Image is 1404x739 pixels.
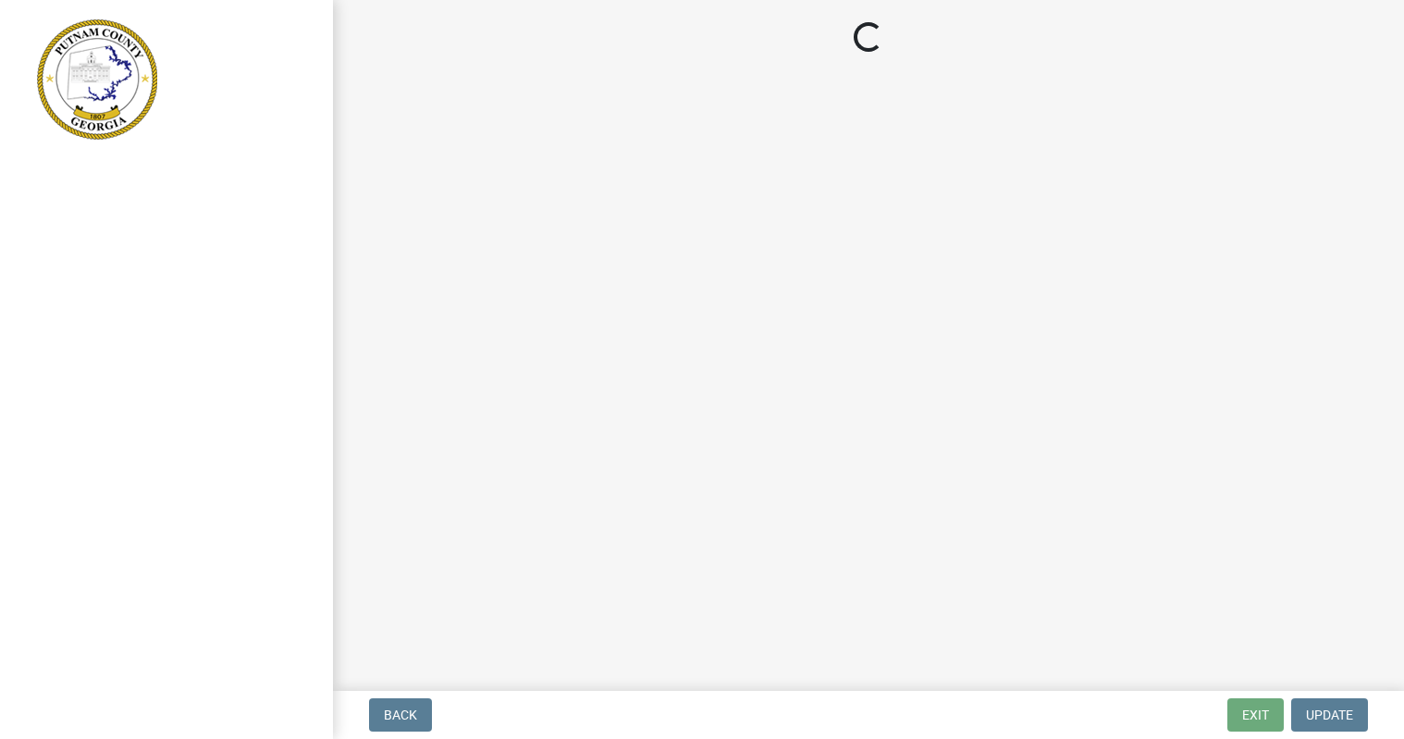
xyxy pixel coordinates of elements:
[369,698,432,732] button: Back
[384,708,417,722] span: Back
[1227,698,1284,732] button: Exit
[1291,698,1368,732] button: Update
[1306,708,1353,722] span: Update
[37,19,157,140] img: Putnam County, Georgia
